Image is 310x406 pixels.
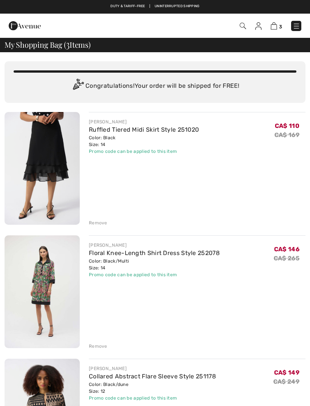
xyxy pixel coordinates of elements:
[255,22,262,30] img: My Info
[274,246,299,253] span: CA$ 146
[5,41,91,48] span: My Shopping Bag ( Items)
[240,23,246,29] img: Search
[89,249,220,257] a: Floral Knee-Length Shirt Dress Style 252078
[14,79,296,94] div: Congratulations! Your order will be shipped for FREE!
[275,122,299,129] span: CA$ 110
[89,381,216,395] div: Color: Black/dune Size: 12
[89,134,199,148] div: Color: Black Size: 14
[9,18,41,33] img: 1ère Avenue
[89,126,199,133] a: Ruffled Tiered Midi Skirt Style 251020
[89,271,220,278] div: Promo code can be applied to this item
[89,258,220,271] div: Color: Black/Multi Size: 14
[89,373,216,380] a: Collared Abstract Flare Sleeve Style 251178
[293,22,300,30] img: Menu
[89,395,216,401] div: Promo code can be applied to this item
[271,22,277,30] img: Shopping Bag
[66,39,70,49] span: 3
[89,118,199,125] div: [PERSON_NAME]
[70,79,85,94] img: Congratulation2.svg
[5,235,80,348] img: Floral Knee-Length Shirt Dress Style 252078
[274,255,299,262] s: CA$ 265
[271,21,282,30] a: 3
[9,22,41,29] a: 1ère Avenue
[274,131,299,138] s: CA$ 169
[89,219,107,226] div: Remove
[89,365,216,372] div: [PERSON_NAME]
[89,148,199,155] div: Promo code can be applied to this item
[89,343,107,350] div: Remove
[5,112,80,225] img: Ruffled Tiered Midi Skirt Style 251020
[274,369,299,376] span: CA$ 149
[279,24,282,30] span: 3
[89,242,220,249] div: [PERSON_NAME]
[273,378,299,385] s: CA$ 249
